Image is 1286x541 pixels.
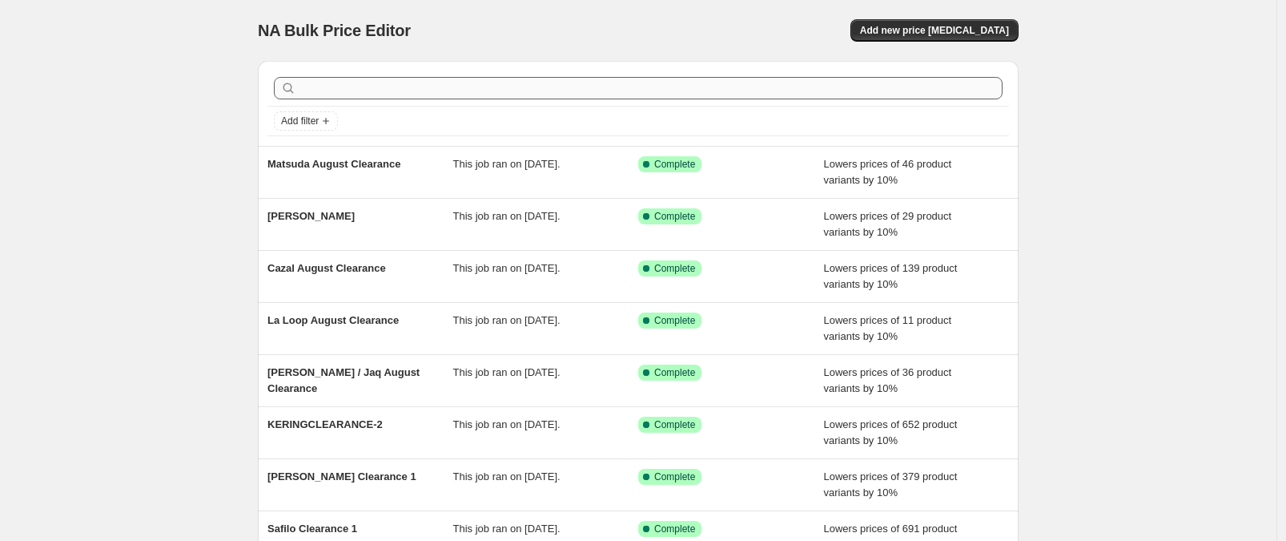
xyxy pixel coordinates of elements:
span: Complete [654,366,695,379]
span: Complete [654,418,695,431]
span: This job ran on [DATE]. [453,158,561,170]
span: Lowers prices of 29 product variants by 10% [824,210,952,238]
span: La Loop August Clearance [267,314,399,326]
span: Cazal August Clearance [267,262,386,274]
span: Complete [654,470,695,483]
span: Lowers prices of 652 product variants by 10% [824,418,958,446]
span: This job ran on [DATE]. [453,418,561,430]
span: Lowers prices of 139 product variants by 10% [824,262,958,290]
span: Safilo Clearance 1 [267,523,357,535]
span: Lowers prices of 46 product variants by 10% [824,158,952,186]
button: Add filter [274,111,338,131]
span: Lowers prices of 36 product variants by 10% [824,366,952,394]
span: KERINGCLEARANCE-2 [267,418,383,430]
span: This job ran on [DATE]. [453,210,561,222]
span: Add filter [281,115,319,127]
span: This job ran on [DATE]. [453,366,561,378]
span: Lowers prices of 379 product variants by 10% [824,470,958,499]
span: NA Bulk Price Editor [258,22,411,39]
span: This job ran on [DATE]. [453,470,561,482]
span: This job ran on [DATE]. [453,523,561,535]
span: Matsuda August Clearance [267,158,400,170]
span: This job ran on [DATE]. [453,262,561,274]
span: Complete [654,523,695,535]
span: [PERSON_NAME] Clearance 1 [267,470,416,482]
span: Lowers prices of 11 product variants by 10% [824,314,952,342]
span: Add new price [MEDICAL_DATA] [860,24,1009,37]
span: This job ran on [DATE]. [453,314,561,326]
button: Add new price [MEDICAL_DATA] [850,19,1019,42]
span: Complete [654,262,695,275]
span: [PERSON_NAME] [267,210,355,222]
span: Complete [654,210,695,223]
span: Complete [654,314,695,327]
span: [PERSON_NAME] / Jaq August Clearance [267,366,420,394]
span: Complete [654,158,695,171]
